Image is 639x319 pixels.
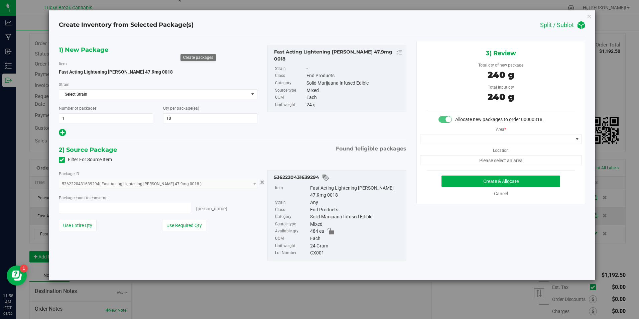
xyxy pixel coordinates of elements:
[20,264,28,273] iframe: Resource center unread badge
[336,145,406,153] span: Found eligible packages
[310,242,403,250] div: 24 Gram
[488,92,514,102] span: 240 g
[306,101,403,109] div: 24 g
[275,242,309,250] label: Unit weight
[275,228,309,235] label: Available qty
[59,131,66,136] span: Add new output
[275,94,305,101] label: UOM
[162,220,206,231] button: Use Required Qty
[493,144,509,153] label: Location
[306,80,403,87] div: Solid Marijuana Infused Edible
[7,265,27,286] iframe: Resource center
[59,114,153,123] input: 1
[258,177,266,187] button: Cancel button
[59,82,70,88] label: Strain
[249,90,257,99] span: select
[540,22,574,28] h4: Split / Sublot
[163,114,257,123] input: 10
[275,72,305,80] label: Class
[306,72,403,80] div: End Products
[192,106,199,111] span: (ea)
[455,117,544,122] span: Allocate new packages to order 00000318.
[420,155,582,165] span: Please select an area
[275,213,309,221] label: Category
[494,191,508,196] a: Cancel
[310,249,403,257] div: CX001
[59,196,107,200] span: Package to consume
[183,55,213,60] div: Create packages
[310,199,403,206] div: Any
[310,235,403,242] div: Each
[310,221,403,228] div: Mixed
[59,21,194,29] h4: Create Inventory from Selected Package(s)
[306,65,403,73] div: -
[310,206,403,214] div: End Products
[275,185,309,199] label: Item
[310,213,403,221] div: Solid Marijuana Infused Edible
[59,220,97,231] button: Use Entire Qty
[59,69,173,75] span: Fast Acting Lightening [PERSON_NAME] 47.9mg 0018
[275,101,305,109] label: Unit weight
[59,106,97,111] span: Number of packages
[275,235,309,242] label: UOM
[496,123,506,132] label: Area
[274,48,403,63] div: Fast Acting Lightening Berry 47.9mg 0018
[59,90,249,99] span: Select Strain
[478,63,523,68] span: Total qty of new package
[196,206,227,211] span: [PERSON_NAME]
[275,65,305,73] label: Strain
[355,145,357,152] span: 1
[310,185,403,199] div: Fast Acting Lightening [PERSON_NAME] 47.9mg 0018
[306,87,403,94] div: Mixed
[488,70,514,80] span: 240 g
[275,221,309,228] label: Source type
[59,61,67,67] label: Item
[59,45,108,55] span: 1) New Package
[75,196,85,200] span: count
[310,228,324,235] span: 484 ea
[163,106,199,111] span: Qty per package
[59,172,79,176] span: Package ID
[486,48,516,58] span: 3) Review
[441,176,560,187] button: Create & Allocate
[59,145,117,155] span: 2) Source Package
[275,87,305,94] label: Source type
[275,199,309,206] label: Strain
[275,80,305,87] label: Category
[275,249,309,257] label: Lot Number
[274,174,403,182] div: 5362220431639294
[59,156,112,163] label: Filter For Source Item
[306,94,403,101] div: Each
[275,206,309,214] label: Class
[488,85,514,90] span: Total input qty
